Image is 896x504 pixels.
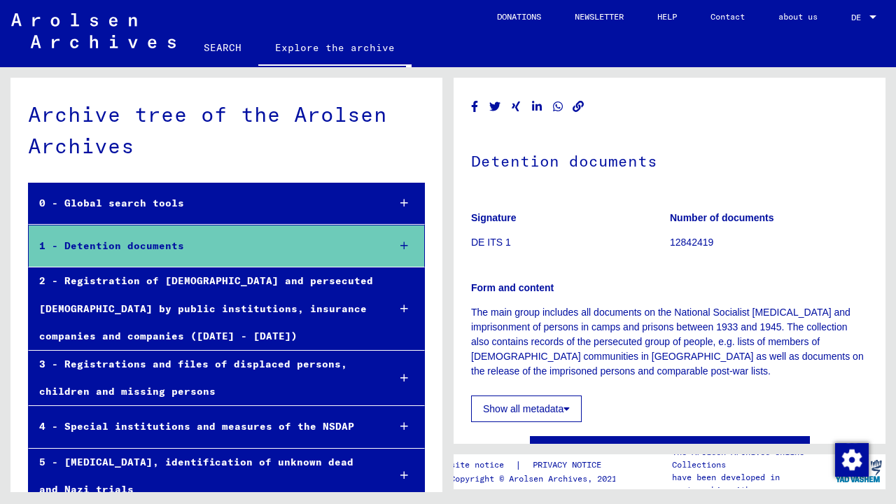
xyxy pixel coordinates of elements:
[11,13,176,48] img: Arolsen_neg.svg
[672,471,832,496] p: have been developed in partnership with
[670,212,774,223] b: Number of documents
[258,31,412,67] a: Explore the archive
[851,13,867,22] span: DE
[187,31,258,64] a: SEARCH
[509,98,524,115] button: Share on Xing
[29,351,377,405] div: 3 - Registrations and files of displaced persons, children and missing persons
[488,98,503,115] button: Share on Twitter
[832,454,885,489] img: yv_logo.png
[471,305,868,379] p: The main group includes all documents on the National Socialist [MEDICAL_DATA] and imprisonment o...
[29,232,377,260] div: 1 - Detention documents
[450,472,618,485] p: Copyright © Arolsen Archives, 2021
[521,458,618,472] a: PRIVACY NOTICE
[563,441,777,456] a: See comments created before [DATE]
[471,129,868,190] h1: Detention documents
[571,98,586,115] button: Copy link
[471,395,582,422] button: Show all metadata
[468,98,482,115] button: Sie auf Facebook teilen
[471,212,517,223] b: Signature
[670,235,868,250] p: 12842419
[471,235,669,250] p: DE ITS 1
[29,413,377,440] div: 4 - Special institutions and measures of the NSDAP
[672,446,832,471] p: The Arolsen Archives Online Collections
[450,458,515,472] a: site notice
[835,443,869,477] img: Change consent
[551,98,566,115] button: Share auf WhatsApp
[28,99,425,162] div: Archive tree of the Arolsen Archives
[29,449,377,503] div: 5 - [MEDICAL_DATA], identification of unknown dead and Nazi trials
[29,190,377,217] div: 0 - Global search tools
[530,98,545,115] button: Sie auf LinkedIn teilen
[471,282,554,293] b: Form and content
[29,267,377,350] div: 2 - Registration of [DEMOGRAPHIC_DATA] and persecuted [DEMOGRAPHIC_DATA] by public institutions, ...
[450,458,618,472] div: |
